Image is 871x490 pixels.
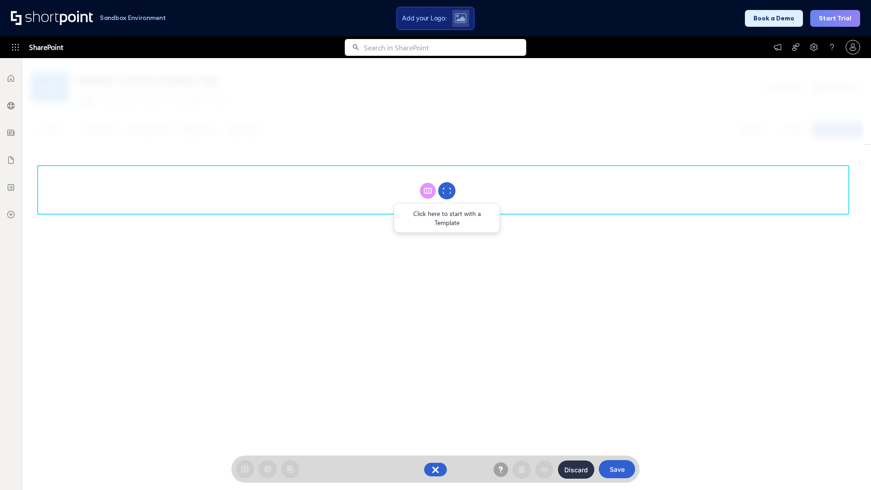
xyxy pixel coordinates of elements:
[455,13,466,23] img: Upload logo
[599,460,635,478] button: Save
[100,15,166,20] h1: Sandbox Environment
[402,14,446,22] span: Add your Logo:
[29,36,63,58] span: SharePoint
[826,446,871,490] iframe: Chat Widget
[364,39,526,56] input: Search in SharePoint
[558,461,594,479] button: Discard
[745,10,803,27] button: Book a Demo
[810,10,860,27] button: Start Trial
